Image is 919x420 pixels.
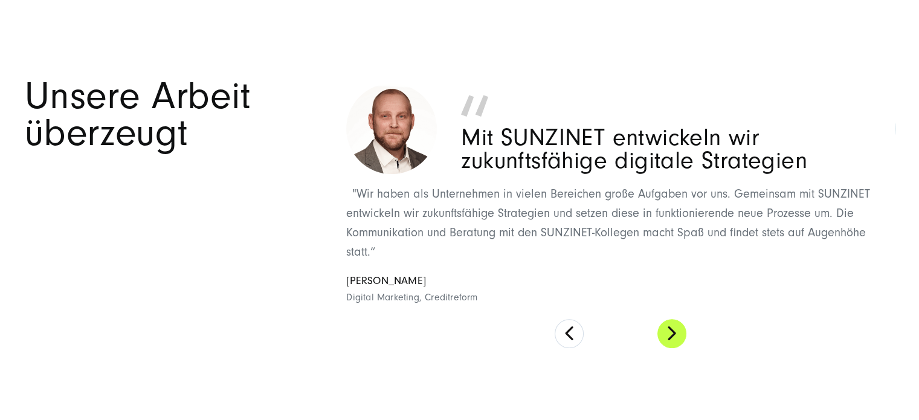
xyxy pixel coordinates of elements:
span: Digital Marketing, Creditreform [346,290,477,306]
span: [PERSON_NAME] [346,273,477,290]
p: Mit SUNZINET entwickeln wir zukunftsfähige digitale Strategien [461,126,895,172]
img: Tim Tuesselmann - Creditreform - Digital Marketing - Zitat für Digitalagentur SUNZINET [346,83,437,174]
h2: Unsere Arbeit überzeugt [25,78,329,152]
p: "Wir haben als Unternehmen in vielen Bereichen große Aufgaben vor uns. Gemeinsam mit SUNZINET ent... [346,184,895,262]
